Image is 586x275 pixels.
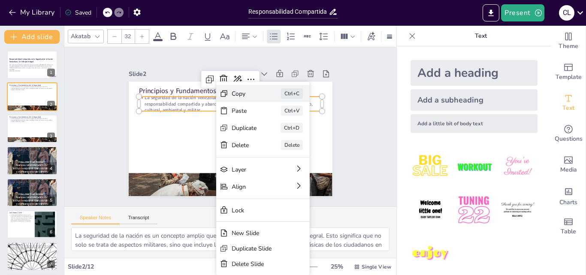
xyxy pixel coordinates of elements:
div: Column Count [338,30,357,43]
span: Media [560,165,577,175]
p: La Constitución de la República Bolivariana de Venezuela establece la seguridad como responsabili... [9,150,55,155]
p: La Constitución de la República Bolivariana de Venezuela establece la seguridad como responsabili... [9,182,55,187]
div: 25 % [326,263,347,271]
div: Copy [241,191,258,218]
span: Theme [559,42,578,51]
p: Esta presentación aborda la importancia de la seguridad en [GEOGRAPHIC_DATA] como una responsabil... [9,64,55,70]
p: El Artículo 322 de la Constitución establece que la seguridad es competencia del Estado y respons... [9,245,55,250]
p: La seguridad de la nación venezolana se basa en el desarrollo integral, la responsabilidad compar... [9,86,55,91]
div: Text effects [365,30,378,43]
div: Add images, graphics, shapes or video [551,149,586,180]
div: Add text boxes [551,88,586,118]
div: Akatab [69,30,92,42]
div: Add ready made slides [551,57,586,88]
div: 3 [7,115,57,143]
span: Table [561,227,576,236]
div: Add a table [551,211,586,242]
div: 6 [47,228,55,236]
input: Insert title [248,6,329,18]
button: Transcript [120,215,158,224]
p: Principios y Fundamentos de la Seguridad [9,84,55,86]
div: 5 [7,178,57,207]
div: Slide 2 / 12 [68,263,236,271]
img: 3.jpeg [498,147,538,187]
span: Charts [559,198,577,207]
p: Marco Institucional [9,148,55,150]
p: Generated with [URL] [9,70,55,72]
div: 4 [47,165,55,172]
span: Single View [362,263,391,270]
div: C L [559,5,574,21]
button: Present [501,4,544,21]
img: 7.jpeg [411,234,450,274]
div: Border settings [385,30,394,43]
p: Marco Institucional [9,179,55,182]
span: Questions [555,134,583,144]
button: Speaker Notes [71,215,120,224]
span: Text [562,103,574,113]
button: C L [559,4,574,21]
p: Basamento Legal [9,243,55,246]
div: 1 [7,51,57,79]
div: 5 [47,196,55,204]
img: 4.jpeg [411,190,450,230]
div: 7 [47,260,55,268]
img: 1.jpeg [411,147,450,187]
div: 3 [47,133,55,140]
div: 7 [7,242,57,270]
div: 2 [7,82,57,111]
textarea: La seguridad de la nación es un concepto amplio que se fundamenta en el desarrollo integral. Esto... [71,227,390,251]
p: Principios y Fundamentos de la Seguridad [221,27,305,198]
img: 6.jpeg [498,190,538,230]
div: Get real-time input from your audience [551,118,586,149]
p: Text [419,26,543,46]
div: 6 [7,210,57,239]
img: 5.jpeg [454,190,494,230]
div: Saved [65,9,91,17]
span: Template [556,73,582,82]
p: La seguridad ciudadana se centra en la convivencia pacífica y la erradicación de la violencia, mi... [9,214,32,222]
p: La seguridad de la nación venezolana se basa en el desarrollo integral, la responsabilidad compar... [205,30,297,205]
div: Slide 2 [234,11,286,115]
div: Add a subheading [411,89,538,111]
div: 1 [47,69,55,76]
button: Add slide [4,30,60,44]
div: 2 [47,101,55,109]
img: 2.jpeg [454,147,494,187]
p: Conceptos Clave [9,212,32,214]
button: My Library [6,6,58,19]
div: Add charts and graphs [551,180,586,211]
p: Principios y Fundamentos de la Seguridad [9,116,55,118]
button: Export to PowerPoint [483,4,499,21]
div: Add a little bit of body text [411,114,538,133]
strong: Responsabilidad Compartida en la Seguridad de la Nación Venezolana: Un Enfoque Integral [9,58,53,63]
div: 4 [7,146,57,175]
p: La seguridad de la nación venezolana se basa en el desarrollo integral, la responsabilidad compar... [9,118,55,122]
div: Add a heading [411,60,538,86]
div: Change the overall theme [551,26,586,57]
